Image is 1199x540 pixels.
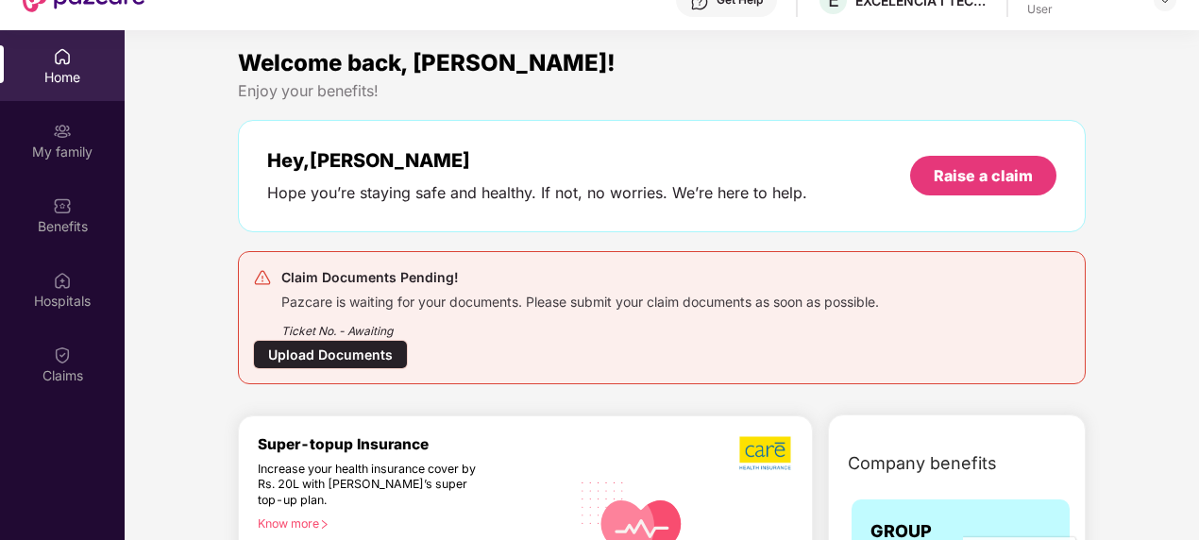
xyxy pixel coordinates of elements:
img: svg+xml;base64,PHN2ZyBpZD0iSG9tZSIgeG1sbnM9Imh0dHA6Ly93d3cudzMub3JnLzIwMDAvc3ZnIiB3aWR0aD0iMjAiIG... [53,47,72,66]
img: svg+xml;base64,PHN2ZyB3aWR0aD0iMjAiIGhlaWdodD0iMjAiIHZpZXdCb3g9IjAgMCAyMCAyMCIgZmlsbD0ibm9uZSIgeG... [53,122,72,141]
img: svg+xml;base64,PHN2ZyBpZD0iQ2xhaW0iIHhtbG5zPSJodHRwOi8vd3d3LnczLm9yZy8yMDAwL3N2ZyIgd2lkdGg9IjIwIi... [53,346,72,364]
div: Increase your health insurance cover by Rs. 20L with [PERSON_NAME]’s super top-up plan. [258,462,489,509]
div: Claim Documents Pending! [281,266,879,289]
img: svg+xml;base64,PHN2ZyB4bWxucz0iaHR0cDovL3d3dy53My5vcmcvMjAwMC9zdmciIHdpZHRoPSIyNCIgaGVpZ2h0PSIyNC... [253,268,272,287]
span: right [319,519,329,530]
span: Welcome back, [PERSON_NAME]! [238,49,616,76]
span: Company benefits [848,450,997,477]
div: Raise a claim [934,165,1033,186]
div: Know more [258,516,559,530]
img: b5dec4f62d2307b9de63beb79f102df3.png [739,435,793,471]
div: Upload Documents [253,340,408,369]
img: svg+xml;base64,PHN2ZyBpZD0iSG9zcGl0YWxzIiB4bWxucz0iaHR0cDovL3d3dy53My5vcmcvMjAwMC9zdmciIHdpZHRoPS... [53,271,72,290]
div: Ticket No. - Awaiting [281,311,879,340]
div: Pazcare is waiting for your documents. Please submit your claim documents as soon as possible. [281,289,879,311]
img: svg+xml;base64,PHN2ZyBpZD0iQmVuZWZpdHMiIHhtbG5zPSJodHRwOi8vd3d3LnczLm9yZy8yMDAwL3N2ZyIgd2lkdGg9Ij... [53,196,72,215]
div: Enjoy your benefits! [238,81,1086,101]
div: Super-topup Insurance [258,435,570,453]
div: Hope you’re staying safe and healthy. If not, no worries. We’re here to help. [267,183,807,203]
div: Hey, [PERSON_NAME] [267,149,807,172]
div: User [1027,2,1137,17]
